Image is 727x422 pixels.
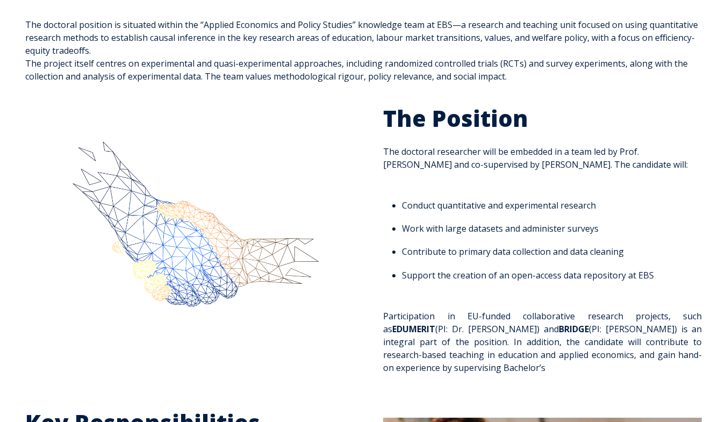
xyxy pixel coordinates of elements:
span: duct quantitative and experimental research [418,199,596,211]
span: The doctoral researcher will be embedded in a team led by Prof. [PERSON_NAME] and co-supervised b... [383,104,702,374]
li: Contribute to primary data collection and data cleaning [402,243,696,260]
li: Support the creation of an open-access data repository at EBS [402,267,696,284]
span: BRIDGE [559,323,589,335]
li: Work with large datasets and administer surveys [402,220,696,237]
span: EDUMERIT [392,323,435,335]
img: img-ebs-hand [25,120,344,367]
p: Participation in EU-funded collaborative research projects, such as (PI: Dr. [PERSON_NAME]) and (... [383,297,702,374]
h2: The Position [383,104,702,133]
li: Con [402,197,696,214]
